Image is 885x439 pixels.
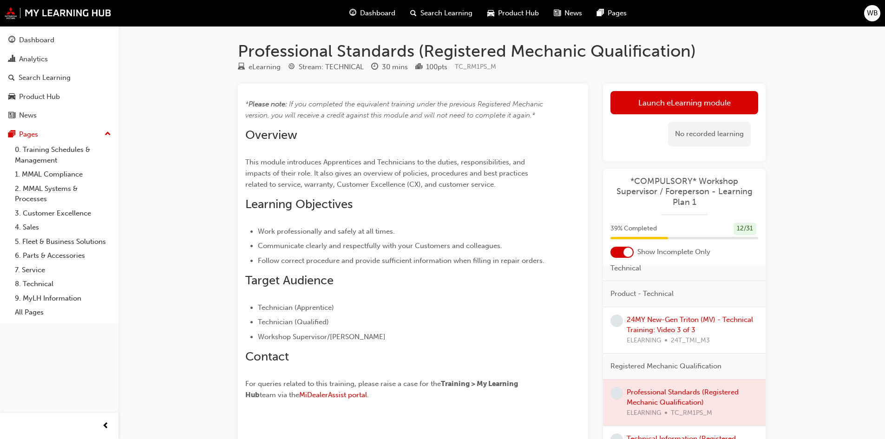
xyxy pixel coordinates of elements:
span: car-icon [487,7,494,19]
div: No recorded learning [668,122,751,146]
span: For queries related to this training, please raise a case for the [245,380,441,388]
span: team via the [260,391,299,399]
a: All Pages [11,305,115,320]
span: search-icon [410,7,417,19]
span: If you completed the equivalent training under the previous Registered Mechanic version, you will... [245,100,545,119]
span: Contact [245,349,289,364]
span: Dashboard [360,8,395,19]
button: Pages [4,126,115,143]
span: Work professionally and safely at all times. [258,227,395,236]
span: News [564,8,582,19]
span: up-icon [105,128,111,140]
div: eLearning [249,62,281,72]
a: News [4,107,115,124]
a: guage-iconDashboard [342,4,403,23]
span: Overview [245,128,297,142]
span: Product Hub [498,8,539,19]
div: 30 mins [382,62,408,72]
span: Search Learning [420,8,472,19]
div: 12 / 31 [734,223,756,235]
span: learningResourceType_ELEARNING-icon [238,63,245,72]
div: Type [238,61,281,73]
div: Duration [371,61,408,73]
span: clock-icon [371,63,378,72]
span: 39 % Completed [610,223,657,234]
span: Communicate clearly and respectfully with your Customers and colleagues. [258,242,502,250]
img: mmal [5,7,111,19]
a: Launch eLearning module [610,91,758,114]
span: Learning Objectives [245,197,353,211]
a: search-iconSearch Learning [403,4,480,23]
h1: Professional Standards (Registered Mechanic Qualification) [238,41,766,61]
span: Learning resource code [455,63,496,71]
span: Product - Technical [610,288,674,299]
span: Follow correct procedure and provide sufficient information when filling in repair orders. [258,256,544,265]
span: search-icon [8,74,15,82]
span: prev-icon [102,420,109,432]
span: Technician (Apprentice) [258,303,334,312]
button: WB [864,5,880,21]
span: Technician (Qualified) [258,318,329,326]
div: News [19,110,37,121]
a: 1. MMAL Compliance [11,167,115,182]
span: WB [867,8,878,19]
a: 6. Parts & Accessories [11,249,115,263]
span: 24T_TMI_M3 [671,335,710,346]
div: Search Learning [19,72,71,83]
span: pages-icon [597,7,604,19]
a: pages-iconPages [590,4,634,23]
div: Dashboard [19,35,54,46]
div: Product Hub [19,92,60,102]
div: Stream: TECHNICAL [299,62,364,72]
span: Please note: ​ [249,100,289,108]
span: Registered Mechanic Qualification [610,361,721,372]
span: This module introduces Apprentices and Technicians to the duties, responsibilities, and impacts o... [245,158,530,189]
span: Pages [608,8,627,19]
a: 2. MMAL Systems & Processes [11,182,115,206]
a: 24MY New-Gen Triton (MV) - Technical Training: Video 3 of 3 [627,315,753,334]
span: car-icon [8,93,15,101]
a: news-iconNews [546,4,590,23]
a: Product Hub [4,88,115,105]
a: 7. Service [11,263,115,277]
button: DashboardAnalyticsSearch LearningProduct HubNews [4,30,115,126]
span: target-icon [288,63,295,72]
div: Pages [19,129,38,140]
a: 5. Fleet & Business Solutions [11,235,115,249]
span: . [367,391,369,399]
div: Points [415,61,447,73]
span: chart-icon [8,55,15,64]
a: *COMPULSORY* Workshop Supervisor / Foreperson - Learning Plan 1 [610,176,758,208]
a: Dashboard [4,32,115,49]
a: 3. Customer Excellence [11,206,115,221]
span: news-icon [8,111,15,120]
span: ELEARNING [627,335,661,346]
span: podium-icon [415,63,422,72]
span: learningRecordVerb_NONE-icon [610,387,623,400]
a: Search Learning [4,69,115,86]
span: guage-icon [349,7,356,19]
div: 100 pts [426,62,447,72]
a: Analytics [4,51,115,68]
a: 4. Sales [11,220,115,235]
div: Stream [288,61,364,73]
span: Target Audience [245,273,334,288]
span: learningRecordVerb_NONE-icon [610,315,623,327]
span: guage-icon [8,36,15,45]
span: Training > My Learning Hub [245,380,519,399]
a: car-iconProduct Hub [480,4,546,23]
span: pages-icon [8,131,15,139]
a: 8. Technical [11,277,115,291]
a: MiDealerAssist portal [299,391,367,399]
span: Show Incomplete Only [637,247,710,257]
span: news-icon [554,7,561,19]
a: 0. Training Schedules & Management [11,143,115,167]
span: Workshop Supervisor/[PERSON_NAME] [258,333,386,341]
div: Analytics [19,54,48,65]
a: 9. MyLH Information [11,291,115,306]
